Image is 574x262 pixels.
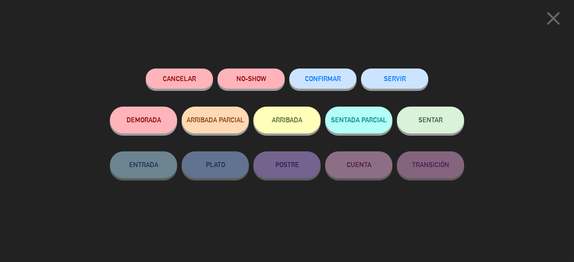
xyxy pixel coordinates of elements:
span: CONFIRMAR [305,75,341,82]
span: ARRIBADA PARCIAL [187,116,244,124]
button: POSTRE [253,151,321,178]
button: close [539,7,567,33]
button: ARRIBADA PARCIAL [182,107,249,133]
button: ENTRADA [110,151,177,178]
button: ARRIBADA [253,107,321,133]
button: Cancelar [146,69,213,89]
button: CUENTA [325,151,392,178]
button: CONFIRMAR [289,69,357,89]
i: close [542,7,565,30]
button: NO-SHOW [217,69,285,89]
button: PLATO [182,151,249,178]
span: SENTAR [418,116,443,124]
button: SENTADA PARCIAL [325,107,392,133]
button: SENTAR [397,107,464,133]
button: TRANSICIÓN [397,151,464,178]
button: DEMORADA [110,107,177,133]
button: SERVIR [361,69,428,89]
